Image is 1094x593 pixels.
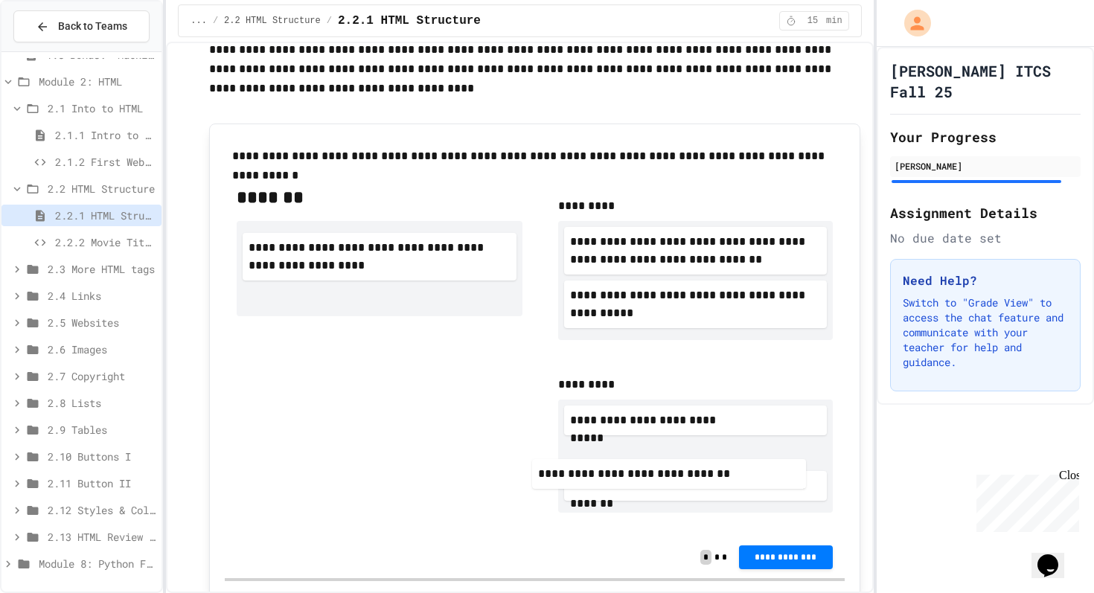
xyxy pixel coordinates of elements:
[970,469,1079,532] iframe: chat widget
[48,315,156,330] span: 2.5 Websites
[895,159,1076,173] div: [PERSON_NAME]
[55,234,156,250] span: 2.2.2 Movie Title
[39,74,156,89] span: Module 2: HTML
[890,60,1081,102] h1: [PERSON_NAME] ITCS Fall 25
[327,15,332,27] span: /
[48,342,156,357] span: 2.6 Images
[6,6,103,94] div: Chat with us now!Close
[224,15,321,27] span: 2.2 HTML Structure
[890,126,1081,147] h2: Your Progress
[801,15,825,27] span: 15
[1031,533,1079,578] iframe: chat widget
[58,19,127,34] span: Back to Teams
[338,12,481,30] span: 2.2.1 HTML Structure
[826,15,842,27] span: min
[903,272,1068,289] h3: Need Help?
[48,449,156,464] span: 2.10 Buttons I
[55,127,156,143] span: 2.1.1 Intro to HTML
[55,154,156,170] span: 2.1.2 First Webpage
[48,502,156,518] span: 2.12 Styles & Colors
[48,261,156,277] span: 2.3 More HTML tags
[48,368,156,384] span: 2.7 Copyright
[55,208,156,223] span: 2.2.1 HTML Structure
[48,100,156,116] span: 2.1 Into to HTML
[191,15,207,27] span: ...
[48,181,156,196] span: 2.2 HTML Structure
[39,556,156,571] span: Module 8: Python Fudamentals
[890,229,1081,247] div: No due date set
[890,202,1081,223] h2: Assignment Details
[48,475,156,491] span: 2.11 Button II
[48,422,156,437] span: 2.9 Tables
[48,288,156,304] span: 2.4 Links
[13,10,150,42] button: Back to Teams
[48,395,156,411] span: 2.8 Lists
[48,529,156,545] span: 2.13 HTML Review Quiz
[903,295,1068,370] p: Switch to "Grade View" to access the chat feature and communicate with your teacher for help and ...
[889,6,935,40] div: My Account
[213,15,218,27] span: /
